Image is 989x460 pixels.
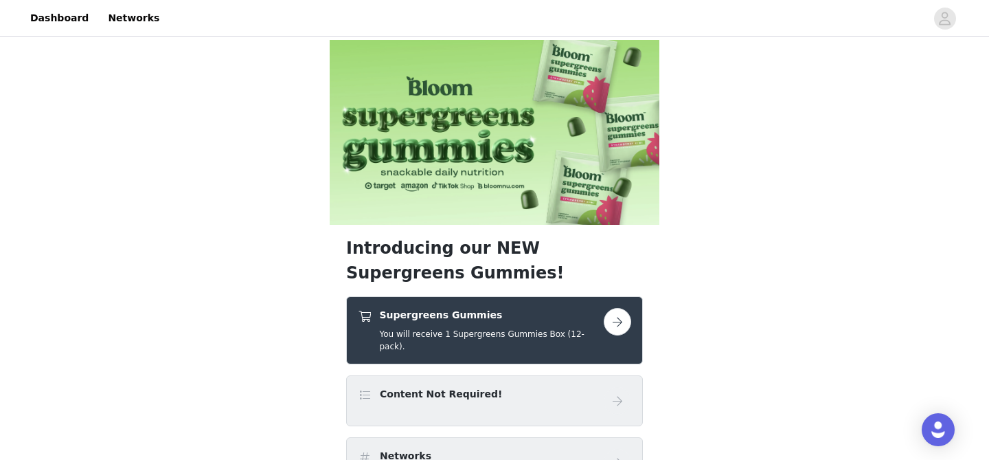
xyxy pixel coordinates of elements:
h5: You will receive 1 Supergreens Gummies Box (12-pack). [379,328,604,353]
a: Dashboard [22,3,97,34]
div: avatar [938,8,951,30]
h4: Content Not Required! [380,387,502,402]
a: Networks [100,3,168,34]
h4: Supergreens Gummies [379,308,604,322]
div: Open Intercom Messenger [922,413,955,446]
img: campaign image [330,40,659,225]
h1: Introducing our NEW Supergreens Gummies! [346,236,643,285]
div: Content Not Required! [346,375,643,426]
div: Supergreens Gummies [346,296,643,364]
